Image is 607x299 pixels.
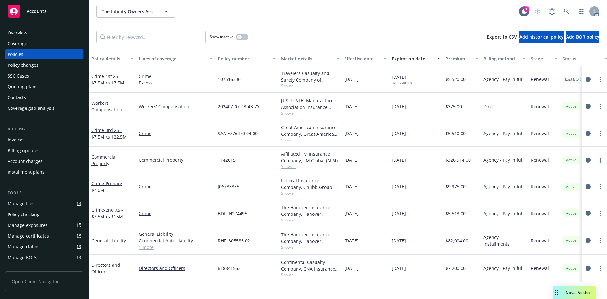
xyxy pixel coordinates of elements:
div: Market details [281,55,332,62]
div: Billing method [483,55,519,62]
button: Billing method [481,51,528,66]
a: Policy checking [5,209,83,220]
div: Manage claims [8,242,40,252]
span: [DATE] [392,210,406,217]
span: Active [565,157,578,163]
a: Commercial Property [91,154,117,166]
span: [DATE] [344,210,359,217]
div: Installment plans [8,167,45,177]
a: Accounts [5,3,83,20]
a: circleInformation [584,265,592,272]
span: Active [565,184,578,190]
a: more [597,130,604,137]
input: Filter by keyword... [96,31,206,43]
button: Effective date [342,51,389,66]
a: Search [560,5,573,18]
a: Commercial Auto Liability [139,237,213,244]
button: Premium [443,51,481,66]
a: Overview [5,28,83,38]
span: $9,975.00 [445,183,466,190]
span: Agency - Pay in full [483,183,524,190]
a: Workers' Compensation [139,103,213,110]
span: Lost BOR [565,77,581,82]
span: BDF- H274495 [218,210,247,217]
a: 1 more [139,244,213,251]
span: Nova Assist [566,290,591,295]
div: Policy details [91,55,127,62]
a: Switch app [575,5,587,18]
button: Add historical policy [519,31,564,43]
span: [DATE] [344,103,359,110]
span: - 1st XS - $7.5M xs $7.5M [91,73,124,86]
div: Invoices [8,135,25,145]
span: Active [565,103,578,109]
a: Report a Bug [546,5,558,18]
div: Manage BORs [8,252,37,263]
div: Manage exposures [8,220,48,230]
a: Billing updates [5,146,83,156]
a: Crime [139,210,213,217]
a: more [597,265,604,272]
a: Workers' Compensation [91,100,122,113]
a: Start snowing [531,5,544,18]
span: Open Client Navigator [5,271,83,291]
span: 202407-07-23-43-7Y [218,103,260,110]
a: Directors and Officers [91,262,120,275]
button: Expiration date [389,51,443,66]
a: more [597,76,604,83]
span: Show all [281,190,339,196]
a: Crime [91,180,122,193]
a: SSC Cases [5,71,83,81]
a: Manage BORs [5,252,83,263]
a: Manage claims [5,242,83,252]
div: Stage [531,55,550,62]
a: Directors and Officers [139,265,213,271]
span: [DATE] [392,74,412,84]
span: $5,520.00 [445,76,466,83]
span: Renewal [531,76,549,83]
div: Policy number [218,55,269,62]
div: Expiration date [392,55,433,62]
a: circleInformation [584,209,592,217]
a: more [597,237,604,244]
span: $326,914.00 [445,157,471,163]
a: Contacts [5,92,83,103]
span: $82,004.00 [445,237,468,244]
span: 107516336 [218,76,241,83]
span: - 2nd XS - $7.5M xs $15M [91,207,123,220]
a: Crime [91,73,124,86]
button: Export to CSV [487,31,517,43]
a: Crime [91,207,123,220]
button: Nova Assist [553,286,596,299]
span: $5,510.00 [445,130,466,137]
span: Show inactive [210,34,234,40]
a: more [597,183,604,190]
span: Active [565,265,578,271]
span: [DATE] [344,157,359,163]
div: Lines of coverage [139,55,206,62]
span: Show all [281,245,339,250]
div: Manage files [8,199,34,209]
a: Manage exposures [5,220,83,230]
a: circleInformation [584,76,592,83]
div: Effective date [344,55,380,62]
span: - Primary $7.5M [91,180,122,193]
span: Add BOR policy [566,34,599,40]
button: Policy details [89,51,136,66]
div: Quoting plans [8,82,38,92]
div: 1 [524,6,529,12]
div: Account charges [8,156,43,166]
a: more [597,103,604,110]
span: [DATE] [392,183,406,190]
span: SAA E776470 04 00 [218,130,258,137]
span: Agency - Pay in full [483,210,524,217]
span: J06733335 [218,183,239,190]
span: RHF J305586 02 [218,237,250,244]
div: Policy changes [8,60,39,70]
a: Manage files [5,199,83,209]
span: [DATE] [344,183,359,190]
span: [DATE] [344,265,359,271]
span: $7,200.00 [445,265,466,271]
a: Commercial Property [139,157,213,163]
